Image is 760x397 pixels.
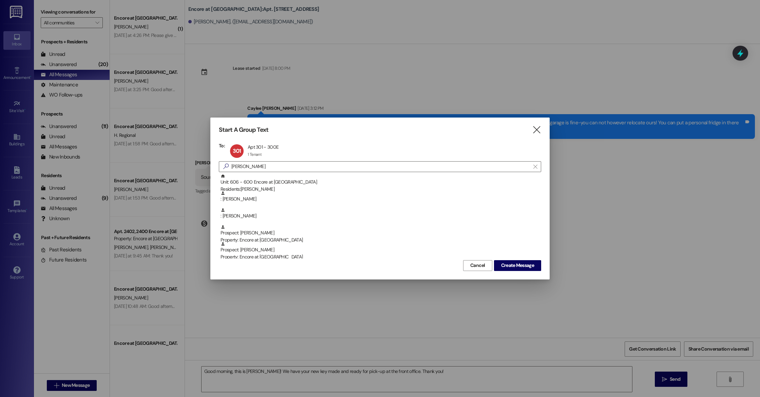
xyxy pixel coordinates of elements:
[463,260,492,271] button: Cancel
[219,225,541,242] div: Prospect: [PERSON_NAME]Property: Encore at [GEOGRAPHIC_DATA]
[532,126,541,133] i: 
[221,242,541,261] div: Prospect: [PERSON_NAME]
[221,236,541,244] div: Property: Encore at [GEOGRAPHIC_DATA]
[470,262,485,269] span: Cancel
[219,143,225,149] h3: To:
[530,162,541,172] button: Clear text
[233,147,241,154] span: 301
[221,191,541,203] div: : [PERSON_NAME]
[231,162,530,171] input: Search for any contact or apartment
[533,164,537,169] i: 
[221,208,541,220] div: : [PERSON_NAME]
[248,152,262,157] div: 1 Tenant
[219,242,541,258] div: Prospect: [PERSON_NAME]Property: Encore at [GEOGRAPHIC_DATA]
[221,253,541,260] div: Property: Encore at [GEOGRAPHIC_DATA]
[221,186,541,193] div: Residents: [PERSON_NAME]
[219,208,541,225] div: : [PERSON_NAME]
[219,174,541,191] div: Unit: 606 - 600 Encore at [GEOGRAPHIC_DATA]Residents:[PERSON_NAME]
[219,191,541,208] div: : [PERSON_NAME]
[221,225,541,244] div: Prospect: [PERSON_NAME]
[248,144,279,150] div: Apt 301 - 300E
[501,262,534,269] span: Create Message
[221,174,541,193] div: Unit: 606 - 600 Encore at [GEOGRAPHIC_DATA]
[221,163,231,170] i: 
[494,260,541,271] button: Create Message
[219,126,268,134] h3: Start A Group Text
